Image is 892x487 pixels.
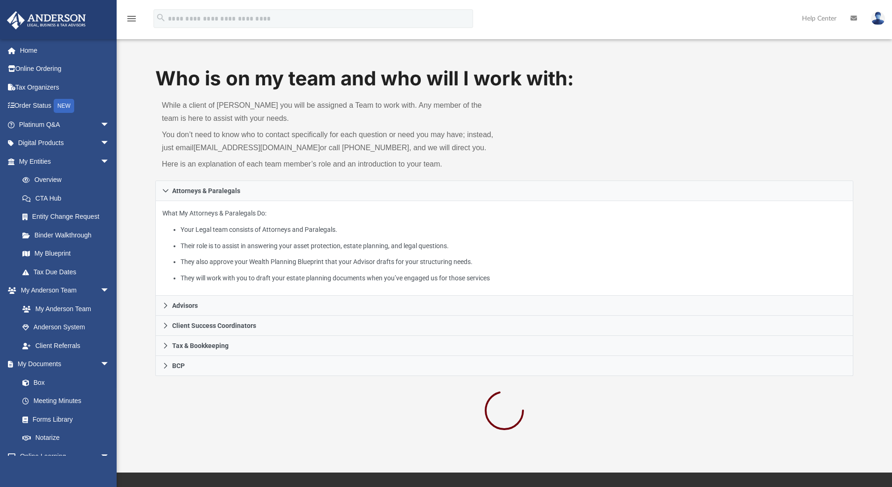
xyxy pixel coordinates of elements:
i: menu [126,13,137,24]
a: Client Success Coordinators [155,316,853,336]
a: Forms Library [13,410,114,429]
a: Tax & Bookkeeping [155,336,853,356]
a: Digital Productsarrow_drop_down [7,134,124,153]
a: CTA Hub [13,189,124,208]
img: User Pic [871,12,885,25]
a: Tax Organizers [7,78,124,97]
a: Anderson System [13,318,119,337]
a: Box [13,373,114,392]
div: Attorneys & Paralegals [155,201,853,296]
span: Attorneys & Paralegals [172,188,240,194]
a: My Blueprint [13,244,119,263]
a: Notarize [13,429,119,447]
span: arrow_drop_down [100,134,119,153]
span: arrow_drop_down [100,281,119,300]
span: arrow_drop_down [100,355,119,374]
a: My Anderson Team [13,299,114,318]
span: BCP [172,362,185,369]
a: Binder Walkthrough [13,226,124,244]
a: My Anderson Teamarrow_drop_down [7,281,119,300]
span: arrow_drop_down [100,447,119,466]
p: While a client of [PERSON_NAME] you will be assigned a Team to work with. Any member of the team ... [162,99,498,125]
a: Overview [13,171,124,189]
a: Home [7,41,124,60]
a: My Entitiesarrow_drop_down [7,152,124,171]
a: Entity Change Request [13,208,124,226]
a: Attorneys & Paralegals [155,181,853,201]
a: Online Ordering [7,60,124,78]
a: Advisors [155,296,853,316]
a: Online Learningarrow_drop_down [7,447,119,466]
span: Tax & Bookkeeping [172,342,229,349]
a: Client Referrals [13,336,119,355]
i: search [156,13,166,23]
a: My Documentsarrow_drop_down [7,355,119,374]
a: Order StatusNEW [7,97,124,116]
p: You don’t need to know who to contact specifically for each question or need you may have; instea... [162,128,498,154]
p: What My Attorneys & Paralegals Do: [162,208,846,284]
span: arrow_drop_down [100,115,119,134]
li: They also approve your Wealth Planning Blueprint that your Advisor drafts for your structuring ne... [181,256,846,268]
img: Anderson Advisors Platinum Portal [4,11,89,29]
span: Advisors [172,302,198,309]
a: Tax Due Dates [13,263,124,281]
h1: Who is on my team and who will I work with: [155,65,853,92]
a: BCP [155,356,853,376]
p: Here is an explanation of each team member’s role and an introduction to your team. [162,158,498,171]
span: Client Success Coordinators [172,322,256,329]
a: Meeting Minutes [13,392,119,410]
a: Platinum Q&Aarrow_drop_down [7,115,124,134]
li: Your Legal team consists of Attorneys and Paralegals. [181,224,846,236]
a: [EMAIL_ADDRESS][DOMAIN_NAME] [194,144,320,152]
div: NEW [54,99,74,113]
li: Their role is to assist in answering your asset protection, estate planning, and legal questions. [181,240,846,252]
li: They will work with you to draft your estate planning documents when you’ve engaged us for those ... [181,272,846,284]
a: menu [126,18,137,24]
span: arrow_drop_down [100,152,119,171]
